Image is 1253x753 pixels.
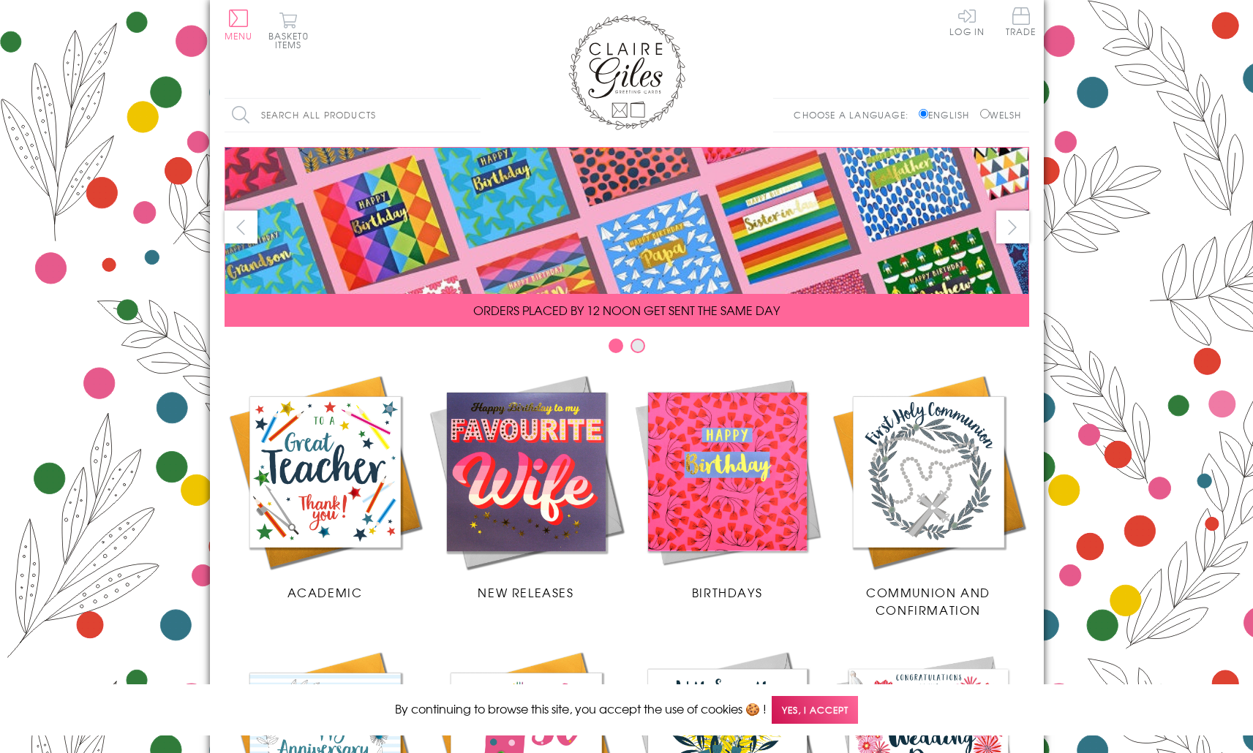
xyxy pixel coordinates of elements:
[919,108,977,121] label: English
[275,29,309,51] span: 0 items
[919,109,928,118] input: English
[949,7,985,36] a: Log In
[772,696,858,724] span: Yes, I accept
[996,211,1029,243] button: next
[794,108,916,121] p: Choose a language:
[225,99,481,132] input: Search all products
[466,99,481,132] input: Search
[1006,7,1036,39] a: Trade
[225,211,257,243] button: prev
[473,301,780,319] span: ORDERS PLACED BY 12 NOON GET SENT THE SAME DAY
[631,338,645,353] button: Carousel Page 2
[268,12,309,49] button: Basket0 items
[609,338,623,353] button: Carousel Page 1 (Current Slide)
[426,371,627,601] a: New Releases
[866,583,990,618] span: Communion and Confirmation
[225,29,253,42] span: Menu
[287,583,363,601] span: Academic
[980,109,990,118] input: Welsh
[225,10,253,40] button: Menu
[828,371,1029,618] a: Communion and Confirmation
[692,583,762,601] span: Birthdays
[980,108,1022,121] label: Welsh
[1006,7,1036,36] span: Trade
[568,15,685,130] img: Claire Giles Greetings Cards
[225,338,1029,360] div: Carousel Pagination
[478,583,573,601] span: New Releases
[627,371,828,601] a: Birthdays
[225,371,426,601] a: Academic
